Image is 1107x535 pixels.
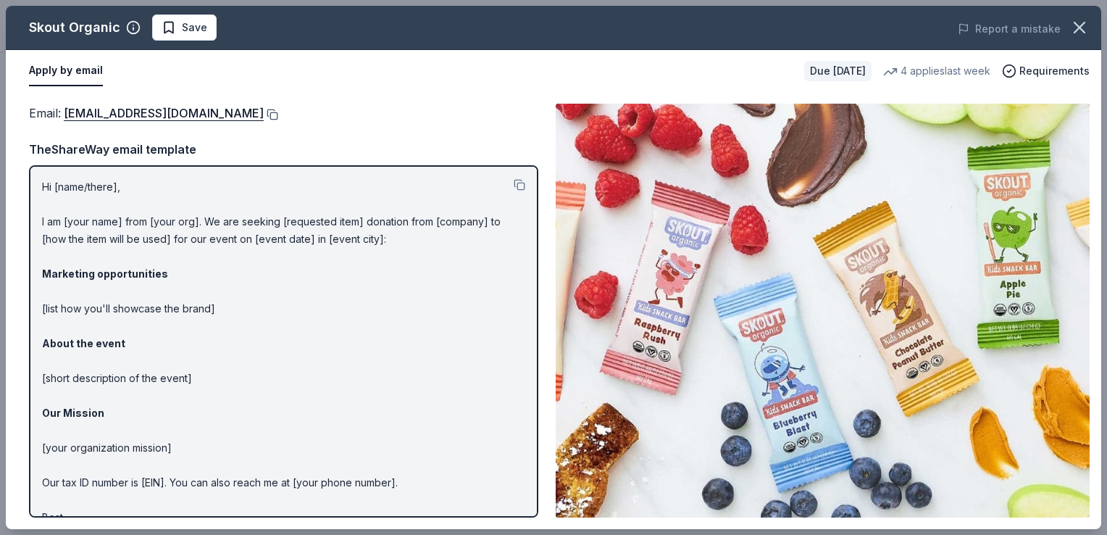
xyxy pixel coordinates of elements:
div: Due [DATE] [804,61,872,81]
span: Email : [29,106,264,120]
button: Report a mistake [958,20,1061,38]
button: Apply by email [29,56,103,86]
img: Image for Skout Organic [556,104,1090,518]
a: [EMAIL_ADDRESS][DOMAIN_NAME] [64,104,264,123]
button: Save [152,14,217,41]
strong: Marketing opportunities [42,267,168,280]
strong: Our Mission [42,407,104,419]
span: Save [182,19,207,36]
div: Skout Organic [29,16,120,39]
button: Requirements [1002,62,1090,80]
div: 4 applies last week [883,62,990,80]
span: Requirements [1019,62,1090,80]
strong: About the event [42,337,125,349]
div: TheShareWay email template [29,140,538,159]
